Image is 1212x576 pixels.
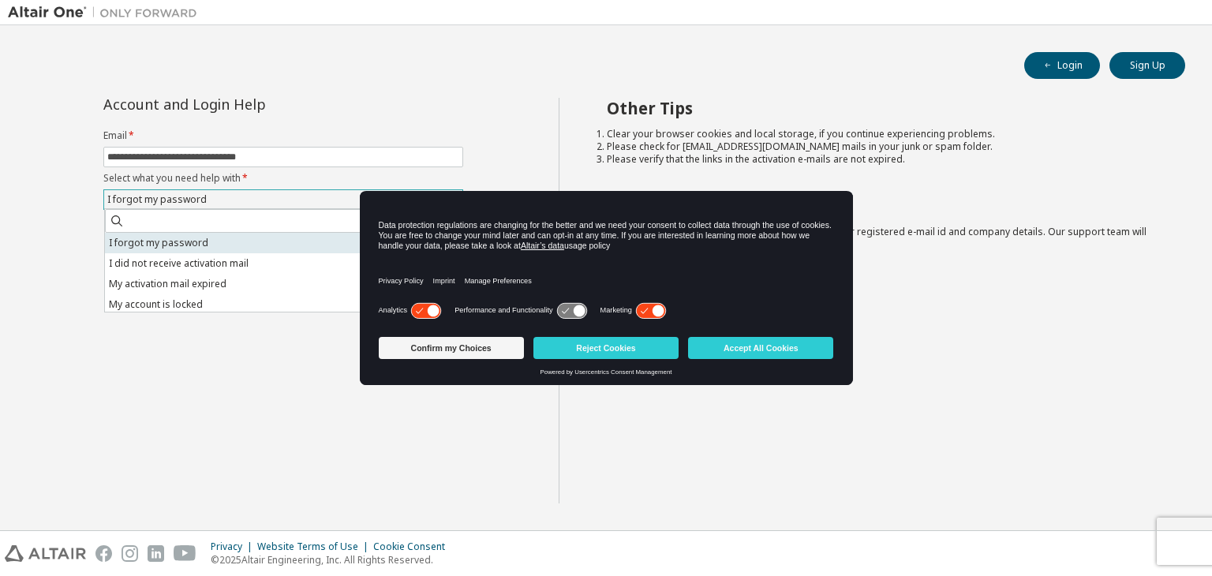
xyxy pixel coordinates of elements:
span: with a brief description of the problem, your registered e-mail id and company details. Our suppo... [607,225,1147,251]
img: youtube.svg [174,545,196,562]
div: Account and Login Help [103,98,391,110]
img: linkedin.svg [148,545,164,562]
p: © 2025 Altair Engineering, Inc. All Rights Reserved. [211,553,454,567]
div: Privacy [211,540,257,553]
label: Select what you need help with [103,172,463,185]
button: Sign Up [1109,52,1185,79]
div: Cookie Consent [373,540,454,553]
li: I forgot my password [105,233,460,253]
div: I forgot my password [105,191,209,208]
img: Altair One [8,5,205,21]
div: Website Terms of Use [257,540,373,553]
label: Email [103,129,463,142]
div: I forgot my password [104,190,462,209]
li: Clear your browser cookies and local storage, if you continue experiencing problems. [607,128,1158,140]
img: facebook.svg [95,545,112,562]
li: Please verify that the links in the activation e-mails are not expired. [607,153,1158,166]
img: altair_logo.svg [5,545,86,562]
button: Login [1024,52,1100,79]
img: instagram.svg [122,545,138,562]
h2: Not sure how to login? [607,196,1158,216]
h2: Other Tips [607,98,1158,118]
li: Please check for [EMAIL_ADDRESS][DOMAIN_NAME] mails in your junk or spam folder. [607,140,1158,153]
